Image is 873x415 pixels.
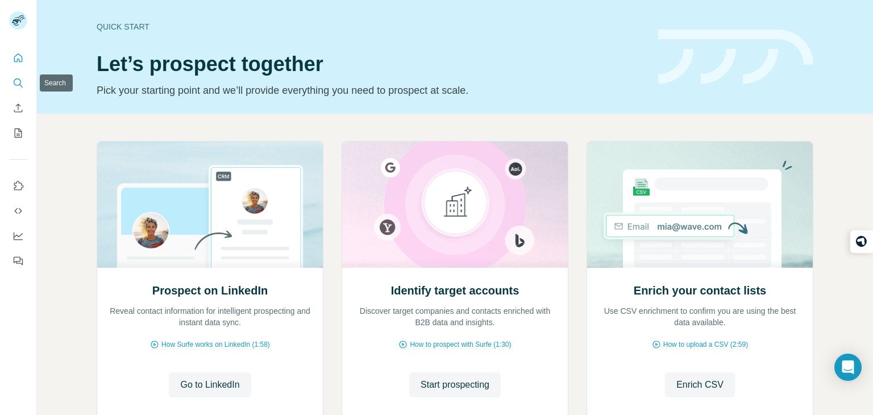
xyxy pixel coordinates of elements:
[9,201,27,221] button: Use Surfe API
[834,354,862,381] div: Open Intercom Messenger
[665,372,735,397] button: Enrich CSV
[152,283,268,298] h2: Prospect on LinkedIn
[97,142,323,268] img: Prospect on LinkedIn
[410,339,511,350] span: How to prospect with Surfe (1:30)
[97,82,645,98] p: Pick your starting point and we’ll provide everything you need to prospect at scale.
[9,98,27,118] button: Enrich CSV
[109,305,311,328] p: Reveal contact information for intelligent prospecting and instant data sync.
[598,305,801,328] p: Use CSV enrichment to confirm you are using the best data available.
[663,339,748,350] span: How to upload a CSV (2:59)
[421,378,489,392] span: Start prospecting
[634,283,766,298] h2: Enrich your contact lists
[9,226,27,246] button: Dashboard
[9,251,27,271] button: Feedback
[391,283,519,298] h2: Identify target accounts
[97,21,645,32] div: Quick start
[342,142,568,268] img: Identify target accounts
[169,372,251,397] button: Go to LinkedIn
[9,73,27,93] button: Search
[9,176,27,196] button: Use Surfe on LinkedIn
[9,48,27,68] button: Quick start
[161,339,270,350] span: How Surfe works on LinkedIn (1:58)
[676,378,724,392] span: Enrich CSV
[587,142,813,268] img: Enrich your contact lists
[658,30,813,85] img: banner
[9,123,27,143] button: My lists
[409,372,501,397] button: Start prospecting
[97,53,645,76] h1: Let’s prospect together
[354,305,556,328] p: Discover target companies and contacts enriched with B2B data and insights.
[180,378,239,392] span: Go to LinkedIn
